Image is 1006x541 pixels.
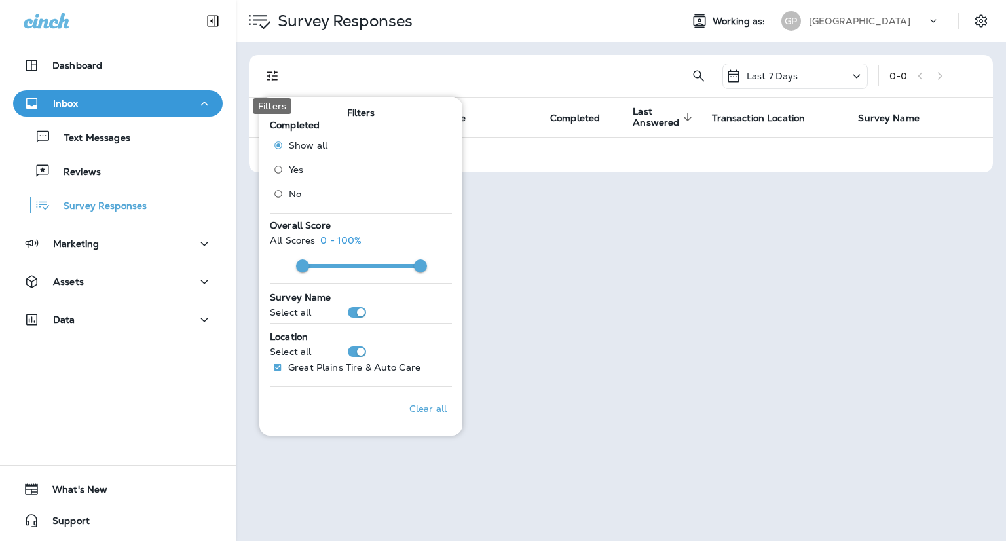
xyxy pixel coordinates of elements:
p: Select all [270,307,311,318]
span: Survey Name [858,113,920,124]
div: 0 - 0 [889,71,907,81]
button: Search Survey Responses [686,63,712,89]
span: Location [270,331,308,343]
p: Dashboard [52,60,102,71]
span: Survey Name [858,112,937,124]
span: Transaction Location [712,113,805,124]
p: Marketing [53,238,99,249]
span: Last Answered [633,106,679,128]
button: Clear all [404,392,452,425]
span: Completed [550,113,600,124]
button: What's New [13,476,223,502]
p: Survey Responses [50,200,147,213]
button: Support [13,508,223,534]
p: Survey Responses [272,11,413,31]
button: Collapse Sidebar [195,8,231,34]
button: Assets [13,269,223,295]
p: Reviews [50,166,101,179]
span: Support [39,515,90,531]
button: Settings [969,9,993,33]
button: Filters [259,63,286,89]
span: Transaction Location [712,112,822,124]
span: Survey Name [270,291,331,303]
p: All Scores [270,235,315,246]
span: Yes [289,164,303,175]
div: GP [781,11,801,31]
p: Inbox [53,98,78,109]
p: [GEOGRAPHIC_DATA] [809,16,910,26]
span: Completed [550,112,617,124]
p: Data [53,314,75,325]
span: Completed [270,119,320,131]
p: Clear all [409,403,447,414]
button: Survey Responses [13,191,223,219]
span: Working as: [713,16,768,27]
button: Reviews [13,157,223,185]
p: Great Plains Tire & Auto Care [288,362,420,373]
div: Filters [253,98,291,114]
button: Marketing [13,231,223,257]
div: Filters [259,89,462,436]
span: Show all [289,140,327,151]
span: Overall Score [270,219,331,231]
button: Text Messages [13,123,223,151]
button: Inbox [13,90,223,117]
td: No results. Try adjusting filters [249,137,993,172]
span: Last Answered [633,106,696,128]
p: Assets [53,276,84,287]
p: Last 7 Days [747,71,798,81]
p: Select all [270,346,311,357]
span: What's New [39,484,107,500]
span: Filters [347,107,375,119]
p: 0 - 100% [320,235,362,246]
button: Dashboard [13,52,223,79]
span: No [289,189,301,199]
p: Text Messages [51,132,130,145]
button: Data [13,307,223,333]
